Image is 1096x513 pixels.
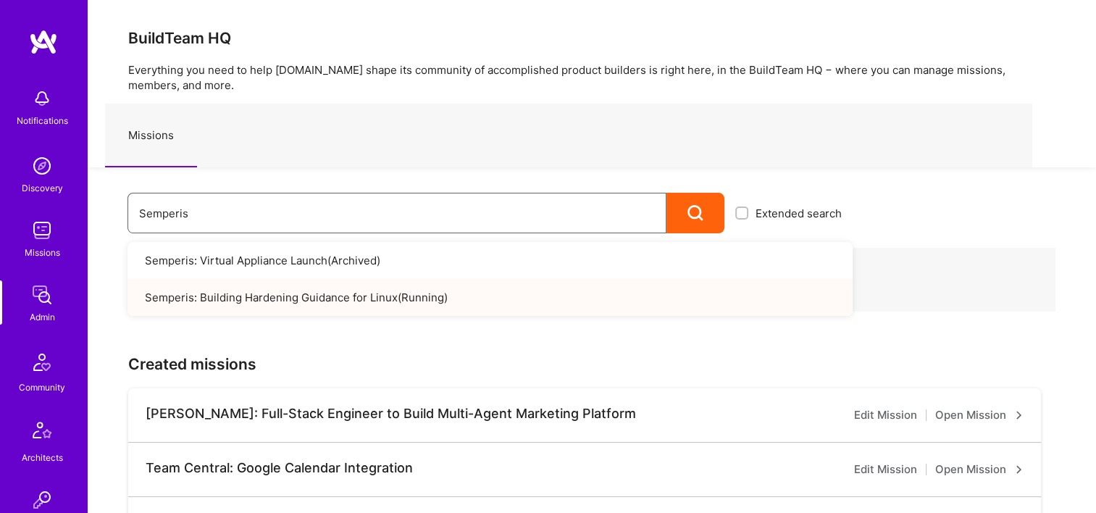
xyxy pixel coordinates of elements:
[756,206,842,221] span: Extended search
[128,29,1055,47] h3: BuildTeam HQ
[854,406,917,424] a: Edit Mission
[1015,411,1024,420] i: icon ArrowRight
[22,180,63,196] div: Discovery
[1015,465,1024,474] i: icon ArrowRight
[105,104,197,167] a: Missions
[19,380,65,395] div: Community
[127,242,853,279] a: Semperis: Virtual Appliance Launch(Archived)
[25,415,59,450] img: Architects
[687,205,704,222] i: icon Search
[28,280,57,309] img: admin teamwork
[935,461,1024,478] a: Open Mission
[128,62,1055,93] p: Everything you need to help [DOMAIN_NAME] shape its community of accomplished product builders is...
[146,460,413,476] div: Team Central: Google Calendar Integration
[128,355,1055,373] h3: Created missions
[22,450,63,465] div: Architects
[17,113,68,128] div: Notifications
[146,406,636,422] div: [PERSON_NAME]: Full-Stack Engineer to Build Multi-Agent Marketing Platform
[25,245,60,260] div: Missions
[127,279,853,316] a: Semperis: Building Hardening Guidance for Linux(Running)
[28,151,57,180] img: discovery
[139,195,655,232] input: What type of mission are you looking for?
[28,216,57,245] img: teamwork
[935,406,1024,424] a: Open Mission
[30,309,55,325] div: Admin
[854,461,917,478] a: Edit Mission
[25,345,59,380] img: Community
[28,84,57,113] img: bell
[29,29,58,55] img: logo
